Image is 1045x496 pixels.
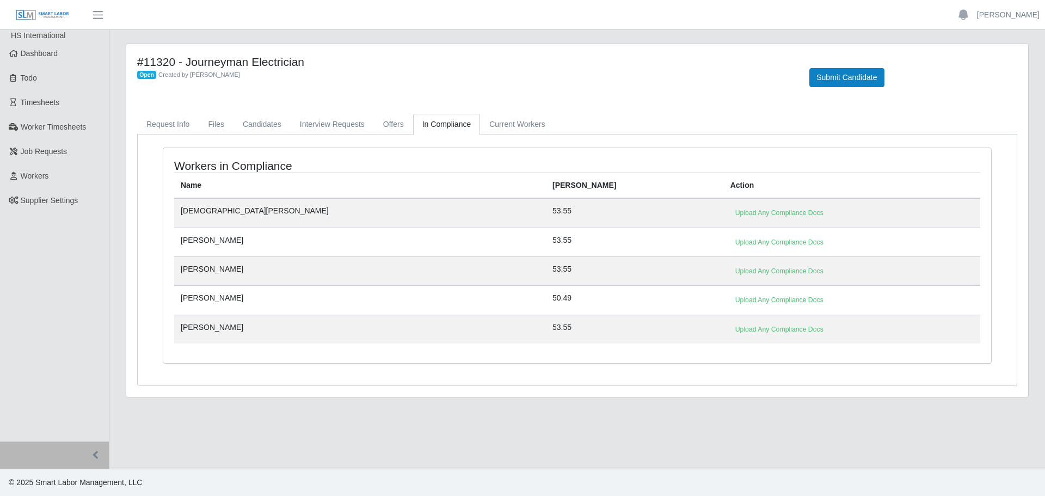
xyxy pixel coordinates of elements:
[809,68,884,87] button: Submit Candidate
[21,74,37,82] span: Todo
[21,172,49,180] span: Workers
[21,49,58,58] span: Dashboard
[21,196,78,205] span: Supplier Settings
[546,315,724,344] td: 53.55
[158,71,240,78] span: Created by [PERSON_NAME]
[174,198,546,228] td: [DEMOGRAPHIC_DATA][PERSON_NAME]
[730,235,828,250] a: Upload Any Compliance Docs
[21,147,67,156] span: Job Requests
[730,322,828,337] a: Upload Any Compliance Docs
[374,114,413,135] a: Offers
[174,286,546,315] td: [PERSON_NAME]
[546,198,724,228] td: 53.55
[291,114,374,135] a: Interview Requests
[546,286,724,315] td: 50.49
[174,173,546,199] th: Name
[174,228,546,256] td: [PERSON_NAME]
[724,173,980,199] th: Action
[546,256,724,285] td: 53.55
[15,9,70,21] img: SLM Logo
[730,205,828,221] a: Upload Any Compliance Docs
[174,256,546,285] td: [PERSON_NAME]
[480,114,554,135] a: Current Workers
[137,71,156,79] span: Open
[21,123,86,131] span: Worker Timesheets
[199,114,233,135] a: Files
[174,159,501,173] h4: Workers in Compliance
[546,228,724,256] td: 53.55
[977,9,1040,21] a: [PERSON_NAME]
[730,264,828,279] a: Upload Any Compliance Docs
[413,114,481,135] a: In Compliance
[730,292,828,308] a: Upload Any Compliance Docs
[9,478,142,487] span: © 2025 Smart Labor Management, LLC
[137,55,793,69] h4: #11320 - Journeyman Electrician
[546,173,724,199] th: [PERSON_NAME]
[233,114,291,135] a: Candidates
[137,114,199,135] a: Request Info
[21,98,60,107] span: Timesheets
[174,315,546,344] td: [PERSON_NAME]
[11,31,65,40] span: HS International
